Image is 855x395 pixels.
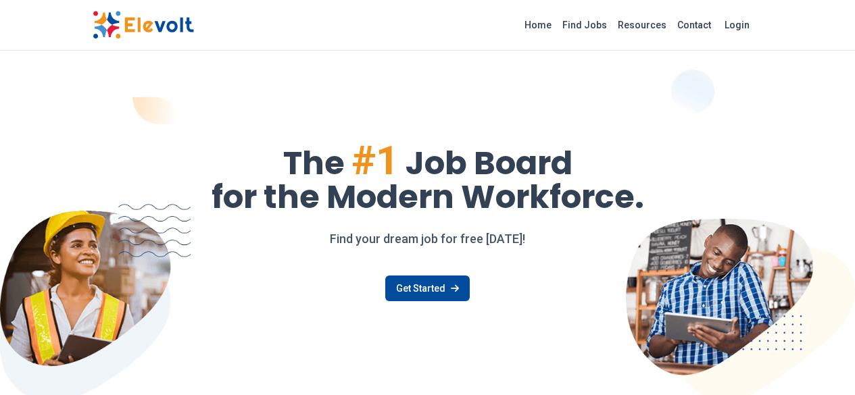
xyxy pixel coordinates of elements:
[557,14,612,36] a: Find Jobs
[716,11,758,38] a: Login
[93,11,194,39] img: Elevolt
[93,140,763,213] h1: The Job Board for the Modern Workforce.
[672,14,716,36] a: Contact
[385,275,470,301] a: Get Started
[351,136,399,184] span: #1
[612,14,672,36] a: Resources
[519,14,557,36] a: Home
[93,230,763,248] p: Find your dream job for free [DATE]!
